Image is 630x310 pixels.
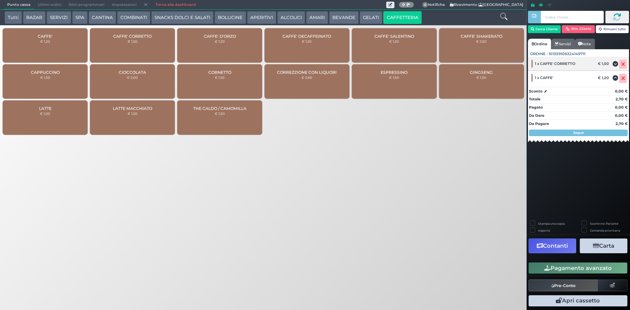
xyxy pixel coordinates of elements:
[40,112,50,115] small: € 1,00
[541,11,603,23] input: Codice Cliente
[40,39,50,43] small: € 1,20
[597,61,612,66] div: € 1,50
[306,11,328,24] button: AMARI
[39,106,52,111] span: LATTE
[34,0,65,10] span: Ultimi ordini
[127,75,138,79] small: € 2,00
[151,11,214,24] button: SNACKS DOLCI E SALATI
[616,97,628,101] strong: 2,70 €
[389,39,399,43] small: € 1,20
[119,70,146,75] span: CIOCCOLATA
[23,11,46,24] button: BAZAR
[562,25,595,33] button: Rim. Cliente
[117,11,150,24] button: COMBINATI
[573,131,584,135] strong: Segue
[128,39,137,43] small: € 1,50
[549,51,585,57] span: 101359106324149711
[575,39,595,49] a: Note
[470,70,493,75] span: GINGSENG
[529,89,542,94] strong: Sconto
[590,221,618,226] label: Scontrino Parlante
[113,106,152,111] span: LATTE MACCHIATO
[422,2,428,8] span: 0
[247,11,276,24] button: APERITIVI
[31,70,60,75] span: CAPPUCCINO
[283,34,331,39] span: CAFFE' DECAFFEINATO
[329,11,359,24] button: BEVANDE
[72,11,88,24] button: SPA
[580,238,627,253] button: Carta
[193,106,246,111] span: THE CALDO / CAMOMILLA
[538,228,550,233] label: Asporto
[402,2,405,7] b: 0
[616,121,628,126] strong: 2,70 €
[89,11,116,24] button: CANTINA
[461,34,502,39] span: CAFFE' SHAKERATO
[538,221,565,226] label: Stampa una copia
[529,97,540,101] strong: Totale
[529,113,544,118] strong: Da Dare
[40,75,50,79] small: € 1,50
[152,0,199,10] a: Torna alla dashboard
[65,0,108,10] span: Ritiri programmati
[596,25,629,33] button: Rimuovi tutto
[476,39,487,43] small: € 2,50
[208,70,231,75] span: CORNETTO
[215,112,225,115] small: € 1,50
[277,70,337,75] span: CORREZZIONE CON LIQUORI
[381,70,408,75] span: ESPRESSINO
[302,75,312,79] small: € 0,60
[528,25,561,33] button: Cerca Cliente
[113,34,152,39] span: CAFFE' CORRETTO
[615,113,628,118] strong: 0,00 €
[530,51,548,57] span: Ordine :
[128,112,137,115] small: € 1,50
[383,11,421,24] button: CAFFETTERIA
[528,39,551,49] a: Ordine
[302,39,312,43] small: € 1,20
[615,105,628,110] strong: 0,00 €
[108,0,140,10] span: Impostazioni
[590,228,620,233] label: Comanda prioritaria
[374,34,414,39] span: CAFFE' SALENTINO
[215,39,225,43] small: € 1,20
[529,121,549,126] strong: Da Pagare
[5,11,22,24] button: Tutti
[529,238,576,253] button: Contanti
[215,75,225,79] small: € 1,50
[389,75,399,79] small: € 1,50
[4,0,34,10] span: Punto cassa
[597,75,612,80] div: € 1,20
[204,34,236,39] span: CAFFE' D'ORZO
[529,279,598,291] button: Pre-Conto
[529,295,627,306] button: Apri cassetto
[38,34,52,39] span: CAFFE'
[551,39,575,49] a: Servizi
[277,11,305,24] button: ALCOLICI
[529,105,543,110] strong: Pagato
[215,11,246,24] button: BOLLICINE
[476,75,486,79] small: € 1,50
[529,262,627,274] button: Pagamento avanzato
[615,89,628,93] strong: 0,00 €
[360,11,382,24] button: GELATI
[535,75,553,80] span: 1 x CAFFE'
[47,11,71,24] button: SERVIZI
[535,61,575,66] span: 1 x CAFFE' CORRETTO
